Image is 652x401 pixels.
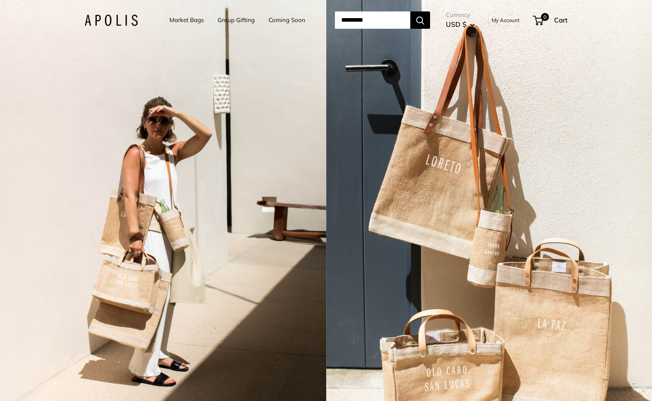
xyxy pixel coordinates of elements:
span: 0 [541,13,549,21]
span: USD $ [446,20,466,28]
input: Search... [335,11,410,29]
span: Currency [446,9,475,21]
a: 0 Cart [534,14,567,26]
a: My Account [492,15,520,25]
a: Group Gifting [218,15,255,26]
img: Apolis [85,15,138,26]
button: Search [410,11,430,29]
a: Market Bags [169,15,204,26]
button: USD $ [446,18,475,31]
a: Coming Soon [269,15,305,26]
span: Cart [554,16,567,24]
